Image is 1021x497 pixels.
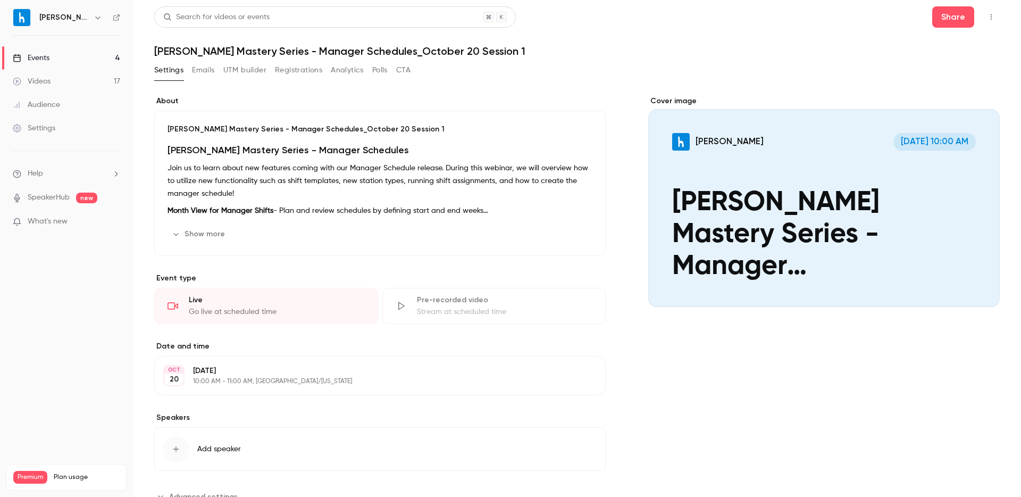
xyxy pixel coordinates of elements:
[13,100,60,110] div: Audience
[193,377,549,386] p: 10:00 AM - 11:00 AM, [GEOGRAPHIC_DATA]/[US_STATE]
[13,9,30,26] img: Harri
[417,307,593,317] div: Stream at scheduled time
[164,366,183,374] div: OCT
[275,62,322,79] button: Registrations
[168,124,592,135] p: [PERSON_NAME] Mastery Series - Manager Schedules_October 20 Session 1
[154,96,606,106] label: About
[13,76,51,87] div: Videos
[331,62,364,79] button: Analytics
[372,62,388,79] button: Polls
[168,144,409,156] strong: [PERSON_NAME] Mastery Series - Manager Schedules
[154,273,606,284] p: Event type
[13,471,47,484] span: Premium
[223,62,266,79] button: UTM builder
[28,192,70,203] a: SpeakerHub
[417,295,593,305] div: Pre-recorded video
[197,444,241,454] span: Add speaker
[648,96,1000,307] section: Cover image
[13,168,120,179] li: help-dropdown-opener
[107,217,120,227] iframe: Noticeable Trigger
[168,162,592,200] p: Join us to learn about new features coming with our Manager Schedule release. During this webinar...
[168,226,231,243] button: Show more
[39,12,89,23] h6: [PERSON_NAME]
[189,295,365,305] div: Live
[168,207,273,214] strong: Month View for Manager Shifts
[382,288,606,324] div: Pre-recorded videoStream at scheduled time
[193,366,549,376] p: [DATE]
[163,12,270,23] div: Search for videos or events
[932,6,974,28] button: Share
[154,341,606,352] label: Date and time
[13,123,55,134] div: Settings
[648,96,1000,106] label: Cover image
[168,204,592,217] p: - Plan and review schedules by defining start and end weeks
[396,62,411,79] button: CTA
[154,288,378,324] div: LiveGo live at scheduled time
[28,168,43,179] span: Help
[13,53,49,63] div: Events
[28,216,68,227] span: What's new
[54,473,120,482] span: Plan usage
[154,412,606,423] label: Speakers
[76,193,97,203] span: new
[154,62,183,79] button: Settings
[154,45,1000,57] h1: [PERSON_NAME] Mastery Series - Manager Schedules_October 20 Session 1
[189,307,365,317] div: Go live at scheduled time
[192,62,214,79] button: Emails
[170,374,179,385] p: 20
[154,427,606,471] button: Add speaker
